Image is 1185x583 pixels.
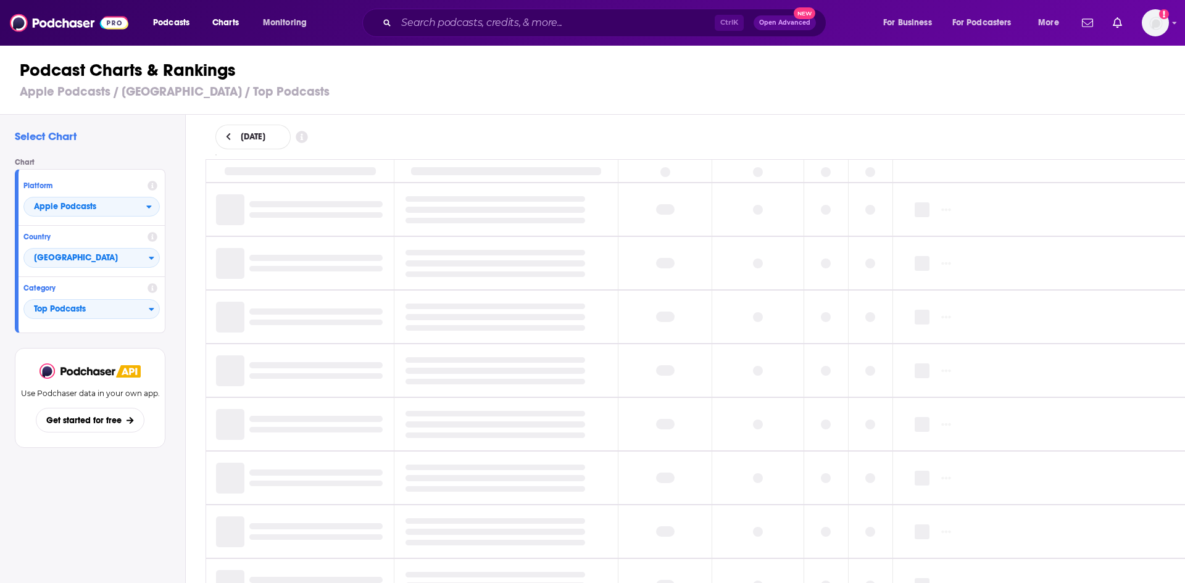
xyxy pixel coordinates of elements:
span: For Podcasters [952,14,1012,31]
span: More [1038,14,1059,31]
h3: Apple Podcasts / [GEOGRAPHIC_DATA] / Top Podcasts [20,84,1176,99]
span: Top Podcasts [24,299,149,320]
div: Search podcasts, credits, & more... [374,9,838,37]
span: Ctrl K [715,15,744,31]
h1: Podcast Charts & Rankings [20,59,1176,81]
h4: Country [23,233,143,241]
img: Podchaser - Follow, Share and Rate Podcasts [39,363,116,379]
span: [DATE] [241,133,265,141]
span: Charts [212,14,239,31]
input: Search podcasts, credits, & more... [396,13,715,33]
button: open menu [23,197,160,217]
h2: Platforms [23,197,160,217]
h2: Select Chart [15,130,175,143]
svg: Add a profile image [1159,9,1169,19]
span: Monitoring [263,14,307,31]
span: Apple Podcasts [34,202,96,211]
span: [GEOGRAPHIC_DATA] [24,248,149,269]
h4: Platform [23,181,143,190]
button: Open AdvancedNew [754,15,816,30]
span: Logged in as evankrask [1142,9,1169,36]
button: Get started for free [36,408,144,432]
a: Show notifications dropdown [1108,12,1127,33]
a: Show notifications dropdown [1077,12,1098,33]
span: Podcasts [153,14,189,31]
span: Open Advanced [759,20,810,26]
img: Podchaser - Follow, Share and Rate Podcasts [10,11,128,35]
p: Use Podchaser data in your own app. [21,389,160,398]
span: New [794,7,816,19]
button: Countries [23,248,160,268]
a: Charts [204,13,246,33]
img: User Profile [1142,9,1169,36]
h4: Category [23,284,143,292]
span: Get started for free [46,415,122,426]
button: open menu [875,13,947,33]
button: open menu [944,13,1029,33]
button: open menu [1029,13,1075,33]
button: Categories [23,299,160,319]
h4: Chart [15,158,175,167]
button: Show profile menu [1142,9,1169,36]
img: Podchaser API banner [116,365,141,378]
span: For Business [883,14,932,31]
button: open menu [254,13,323,33]
button: open menu [144,13,206,33]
